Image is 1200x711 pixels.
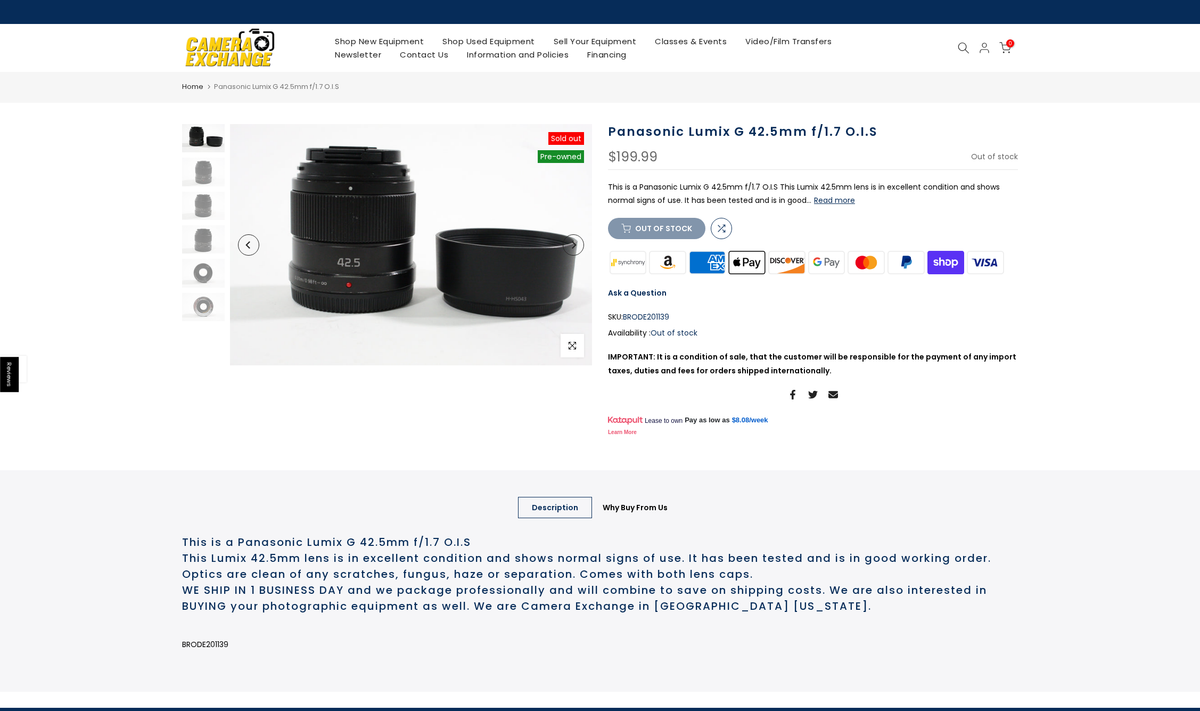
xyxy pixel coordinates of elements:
[182,158,225,186] img: Panasonic Lumix G 42.5mm f/1.7 O.I.S Lenses Small Format - Micro 43 Mount Lenses Panasonic BRODE2...
[685,415,730,425] span: Pay as low as
[182,293,225,321] img: Panasonic Lumix G 42.5mm f/1.7 O.I.S Lenses Small Format - Micro 43 Mount Lenses Panasonic BRODE2...
[736,35,841,48] a: Video/Film Transfers
[334,551,725,566] span: is in excellent condition and shows normal signs of use. It has
[182,192,225,220] img: Panasonic Lumix G 42.5mm f/1.7 O.I.S Lenses Small Format - Micro 43 Mount Lenses Panasonic BRODE2...
[182,550,1018,582] h2: This Lumix 42.5mm lens
[608,326,1018,340] div: Availability :
[828,388,838,401] a: Share on Email
[589,497,681,518] a: Why Buy From Us
[648,250,688,276] img: amazon payments
[646,35,736,48] a: Classes & Events
[608,150,657,164] div: $199.99
[433,35,545,48] a: Shop Used Equipment
[732,415,768,425] a: $8.08/week
[608,288,667,298] a: Ask a Question
[182,124,225,152] img: Panasonic Lumix G 42.5mm f/1.7 O.I.S Lenses Small Format - Micro 43 Mount Lenses Panasonic BRODE2...
[971,151,1018,162] span: Out of stock
[814,195,855,205] button: Read more
[645,416,683,425] span: Lease to own
[727,250,767,276] img: apple pay
[623,310,669,324] span: BRODE201139
[182,638,1018,651] p: BRODE201139
[1006,39,1014,47] span: 0
[578,48,636,61] a: Financing
[326,35,433,48] a: Shop New Equipment
[608,352,1016,375] strong: IMPORTANT: It is a condition of sale, that the customer will be responsible for the payment of an...
[182,225,225,254] img: Panasonic Lumix G 42.5mm f/1.7 O.I.S Lenses Small Format - Micro 43 Mount Lenses Panasonic BRODE2...
[788,388,798,401] a: Share on Facebook
[458,48,578,61] a: Information and Policies
[182,259,225,287] img: Panasonic Lumix G 42.5mm f/1.7 O.I.S Lenses Small Format - Micro 43 Mount Lenses Panasonic BRODE2...
[608,250,648,276] img: synchrony
[238,234,259,256] button: Previous
[926,250,966,276] img: shopify pay
[518,497,592,518] a: Description
[807,250,846,276] img: google pay
[846,250,886,276] img: master
[966,250,1006,276] img: visa
[391,48,458,61] a: Contact Us
[608,429,637,435] a: Learn More
[563,234,584,256] button: Next
[651,328,697,338] span: Out of stock
[182,551,991,582] span: been tested and is in good working order. Optics are clean of any scratches, fungus, haze or sepa...
[608,310,1018,324] div: SKU:
[886,250,926,276] img: paypal
[182,534,1018,550] h2: This is a Panasonic Lumix G 42.5mm f/1.7 O.I.S
[608,124,1018,140] h1: Panasonic Lumix G 42.5mm f/1.7 O.I.S
[999,42,1011,54] a: 0
[544,35,646,48] a: Sell Your Equipment
[687,250,727,276] img: american express
[326,48,391,61] a: Newsletter
[608,181,1018,207] p: This is a Panasonic Lumix G 42.5mm f/1.7 O.I.S This Lumix 42.5mm lens is in excellent condition a...
[808,388,818,401] a: Share on Twitter
[214,81,339,92] span: Panasonic Lumix G 42.5mm f/1.7 O.I.S
[230,124,592,365] img: Panasonic Lumix G 42.5mm f/1.7 O.I.S Lenses Small Format - Micro 43 Mount Lenses Panasonic BRODE2...
[767,250,807,276] img: discover
[182,583,987,614] span: WE SHIP IN 1 BUSINESS DAY and we package professionally and will combine to save on shipping cost...
[182,81,203,92] a: Home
